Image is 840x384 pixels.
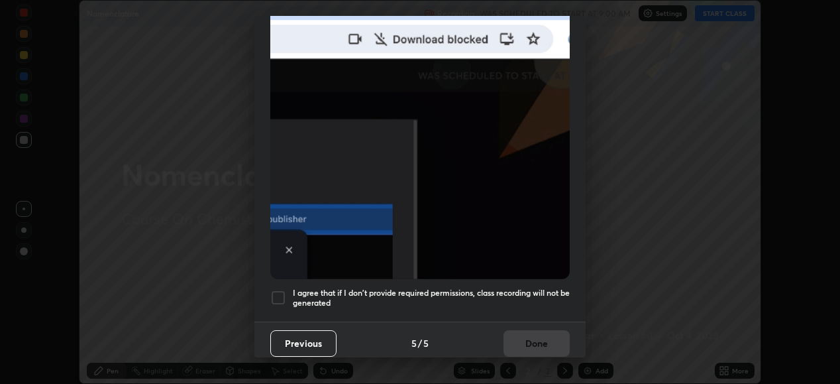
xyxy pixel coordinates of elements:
[423,336,429,350] h4: 5
[418,336,422,350] h4: /
[411,336,417,350] h4: 5
[270,330,337,357] button: Previous
[293,288,570,308] h5: I agree that if I don't provide required permissions, class recording will not be generated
